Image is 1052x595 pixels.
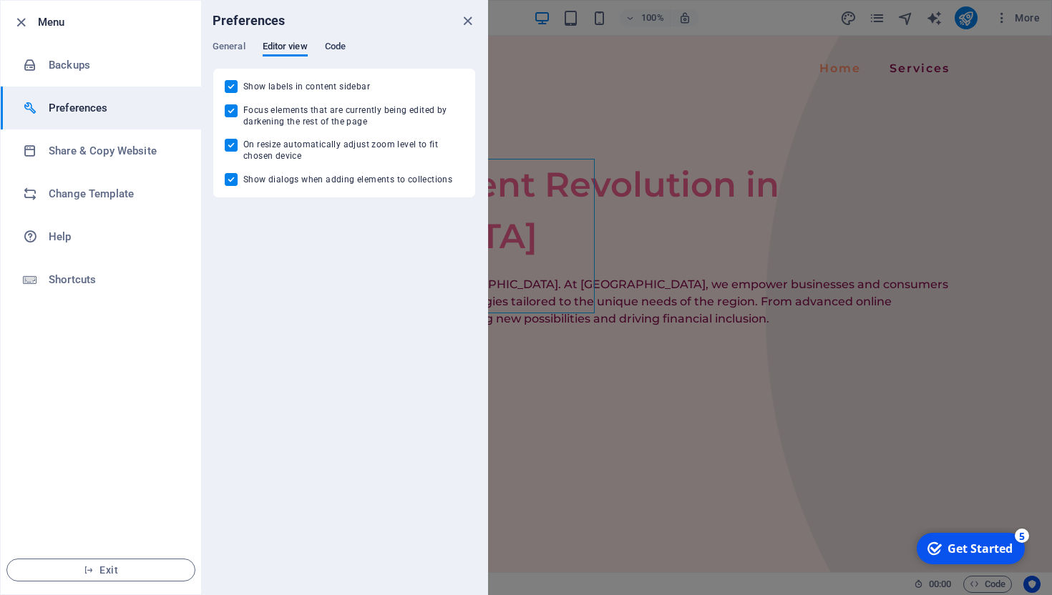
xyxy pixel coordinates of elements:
h6: Preferences [49,99,181,117]
h6: Backups [49,56,181,74]
span: Show labels in content sidebar [243,81,370,92]
h6: Preferences [213,12,286,29]
span: General [213,38,245,58]
h6: Menu [38,14,190,31]
button: close [459,12,476,29]
div: Get Started 5 items remaining, 0% complete [8,6,116,37]
span: On resize automatically adjust zoom level to fit chosen device [243,139,464,162]
div: 5 [106,1,120,16]
span: Exit [19,564,183,576]
a: Help [1,215,201,258]
span: Editor view [263,38,308,58]
button: Exit [6,559,195,581]
h6: Share & Copy Website [49,142,181,159]
h6: Shortcuts [49,271,181,288]
h6: Change Template [49,185,181,202]
span: Focus elements that are currently being edited by darkening the rest of the page [243,104,464,127]
span: Show dialogs when adding elements to collections [243,174,452,185]
div: Preferences [213,41,476,68]
h6: Help [49,228,181,245]
div: Get Started [39,14,104,29]
span: Code [325,38,346,58]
